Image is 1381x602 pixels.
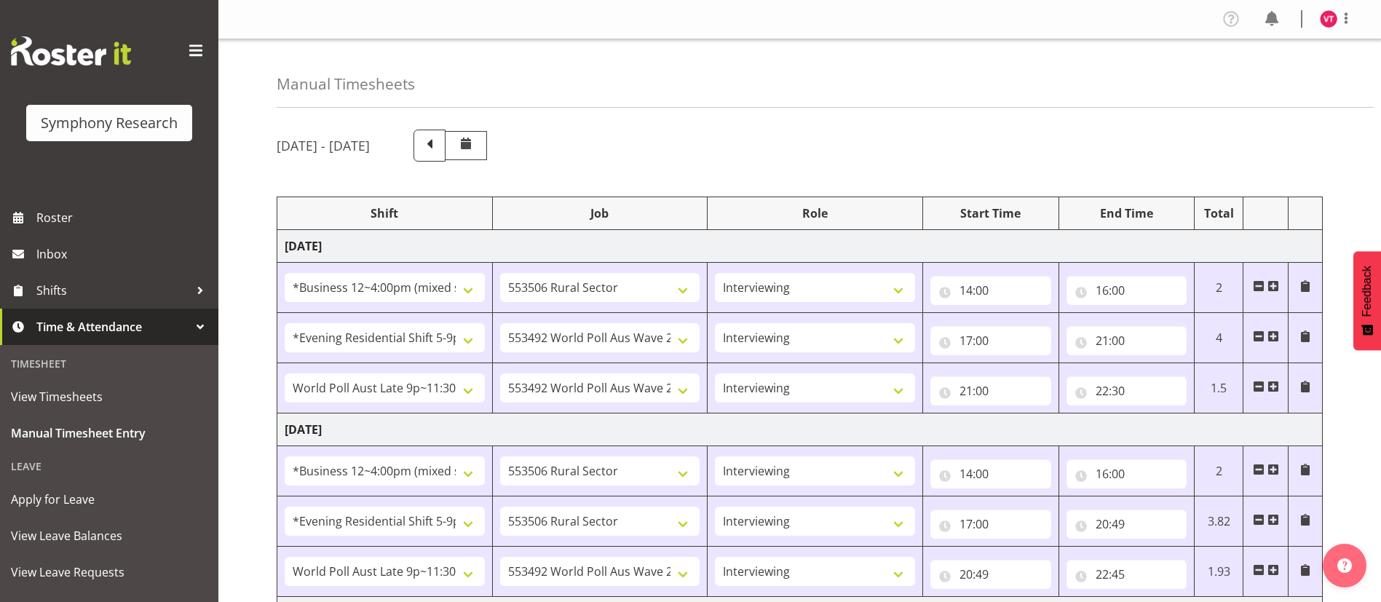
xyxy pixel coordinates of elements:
[1195,363,1243,413] td: 1.5
[930,459,1051,488] input: Click to select...
[1067,510,1187,539] input: Click to select...
[11,386,207,408] span: View Timesheets
[11,525,207,547] span: View Leave Balances
[36,280,189,301] span: Shifts
[1067,205,1187,222] div: End Time
[4,451,215,481] div: Leave
[36,243,211,265] span: Inbox
[36,207,211,229] span: Roster
[285,205,485,222] div: Shift
[1195,446,1243,496] td: 2
[1067,459,1187,488] input: Click to select...
[1320,10,1337,28] img: vala-tone11405.jpg
[1202,205,1235,222] div: Total
[715,205,915,222] div: Role
[277,76,415,92] h4: Manual Timesheets
[4,349,215,379] div: Timesheet
[1067,376,1187,405] input: Click to select...
[1361,266,1374,317] span: Feedback
[4,518,215,554] a: View Leave Balances
[1195,547,1243,597] td: 1.93
[277,138,370,154] h5: [DATE] - [DATE]
[4,379,215,415] a: View Timesheets
[1195,313,1243,363] td: 4
[1067,276,1187,305] input: Click to select...
[41,112,178,134] div: Symphony Research
[1353,251,1381,350] button: Feedback - Show survey
[1337,558,1352,573] img: help-xxl-2.png
[930,376,1051,405] input: Click to select...
[1195,263,1243,313] td: 2
[1195,496,1243,547] td: 3.82
[11,488,207,510] span: Apply for Leave
[36,316,189,338] span: Time & Attendance
[11,422,207,444] span: Manual Timesheet Entry
[4,554,215,590] a: View Leave Requests
[930,560,1051,589] input: Click to select...
[11,36,131,66] img: Rosterit website logo
[1067,560,1187,589] input: Click to select...
[277,413,1323,446] td: [DATE]
[500,205,700,222] div: Job
[1067,326,1187,355] input: Click to select...
[4,481,215,518] a: Apply for Leave
[930,510,1051,539] input: Click to select...
[277,230,1323,263] td: [DATE]
[11,561,207,583] span: View Leave Requests
[930,276,1051,305] input: Click to select...
[930,205,1051,222] div: Start Time
[930,326,1051,355] input: Click to select...
[4,415,215,451] a: Manual Timesheet Entry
